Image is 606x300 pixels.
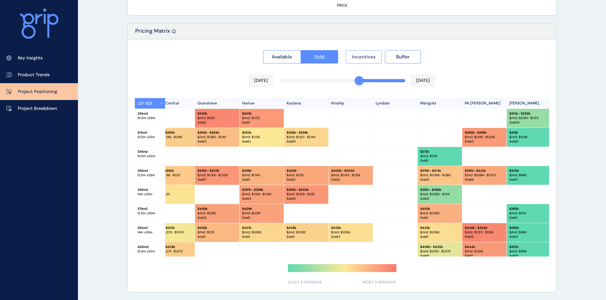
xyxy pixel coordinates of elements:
[465,173,504,177] p: $/m2: $ 1,089 - $1,207
[242,116,281,120] p: $/m2: $ 1,173
[465,249,504,254] p: $/m2: $ 1,109
[509,173,548,177] p: $/m2: $ 986
[509,230,548,235] p: $/m2: $ 969
[420,192,459,197] p: $/m2: $ 1,089 - $1,114
[198,216,237,220] p: Sold : 3
[242,169,281,173] p: $ 399k
[287,192,326,197] p: $/m2: $ 1,129 - $1,151
[420,230,459,235] p: $/m2: $ 1,084
[198,130,237,135] p: $ 363k - $364k
[509,130,548,135] p: $ 318k
[153,197,192,201] p: Sold : 2
[465,135,504,139] p: $/m2: $ 1,149 - $1,238
[509,120,548,125] p: Sold : 10
[198,235,237,239] p: Sold : 1
[287,188,326,192] p: $ 395k - $403k
[137,111,163,116] p: 294 m2
[240,98,284,109] p: Harlow
[509,235,548,239] p: Sold : 2
[242,188,281,192] p: $ 397k - $399k
[416,77,430,84] p: [DATE]
[331,226,370,230] p: $ 425k
[465,130,504,135] p: $ 360k - $388k
[420,207,459,211] p: $ 405k
[509,211,548,216] p: $/m2: $ 973
[198,211,237,216] p: $/m2: $ 1,091
[18,89,57,95] p: Project Positioning
[462,98,507,109] p: Mt [PERSON_NAME]
[135,98,165,109] button: LOT SIZE
[242,135,281,139] p: $/m2: $ 1,128
[509,169,548,173] p: $ 345k
[137,245,163,249] p: 400 m2
[420,254,459,258] p: Sold : 8
[465,230,504,235] p: $/m2: $ 1,137 - $1,184
[242,173,281,177] p: $/m2: $ 1,140
[242,139,281,144] p: Sold : 2
[137,207,163,211] p: 375 m2
[509,135,548,139] p: $/m2: $ 1,016
[420,249,459,254] p: $/m2: $ 1,015 - $1,075
[153,226,192,230] p: $ 420k - $421k
[420,197,459,201] p: Sold : 3
[137,211,163,216] p: 12.5 m x 30 m
[420,154,459,158] p: $/m2: $ 1,110
[198,139,237,144] p: Sold : 2
[242,207,281,211] p: $ 409k
[509,245,548,249] p: $ 387k
[242,216,281,220] p: Sold : 1
[420,245,459,249] p: $ 406k - $430k
[242,120,281,125] p: Sold : 1
[420,158,459,163] p: Sold : 1
[195,98,240,109] p: Grandview
[331,177,370,182] p: Sold : 3
[153,130,192,135] p: $ 359k - $360k
[288,280,322,285] span: LEAST EXPENSIVE
[242,177,281,182] p: Sold : 1
[137,130,163,135] p: 313 m2
[198,116,237,120] p: $/m2: $ 1,187
[153,139,192,144] p: Sold : 4
[284,98,329,109] p: Kaylana
[331,230,370,235] p: $/m2: $ 1,084
[418,98,462,109] p: Marigold
[337,3,347,8] text: PRICE
[509,226,548,230] p: $ 380k
[373,98,418,109] p: Lyndale
[420,177,459,182] p: Sold : 5
[137,135,163,139] p: 12.5 m x 25 m
[331,173,370,177] p: $/m2: $ 1,143 - $1,154
[329,98,373,109] p: Kinship
[254,77,268,84] p: [DATE]
[137,230,163,235] p: 14 m x 28 m
[420,169,459,173] p: $ 374k - $413k
[153,135,192,139] p: $/m2: $ 1,146 - $1,149
[137,169,163,173] p: 350 m2
[135,27,170,39] p: Pricing Matrix
[18,72,50,78] p: Product Trends
[465,139,504,144] p: Sold : 2
[314,54,324,60] span: Sold
[287,139,326,144] p: Sold : 11
[272,54,292,60] span: Available
[287,230,326,235] p: $/m2: $ 1,092
[137,192,163,197] p: 14 m x 25 m
[153,249,192,254] p: $/m2: $ 1,071 - $1,072
[420,211,459,216] p: $/m2: $ 1,080
[465,226,504,230] p: $ 446k - $464k
[346,50,382,63] button: Incentives
[153,254,192,258] p: Sold : 5
[18,105,57,112] p: Project Breakdown
[137,249,163,254] p: 12.5 m x 32 m
[153,188,192,192] p: $ 392k
[287,235,326,239] p: Sold : 1
[287,226,326,230] p: $ 428k
[137,116,163,120] p: 10.5 m x 28 m
[198,120,237,125] p: Sold : 2
[18,55,43,61] p: Key Insights
[198,226,237,230] p: $ 436k
[198,207,237,211] p: $ 409k
[198,135,237,139] p: $/m2: $ 1,160 - $1,161
[509,216,548,220] p: Sold : 1
[331,169,370,173] p: $ 400k - $404k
